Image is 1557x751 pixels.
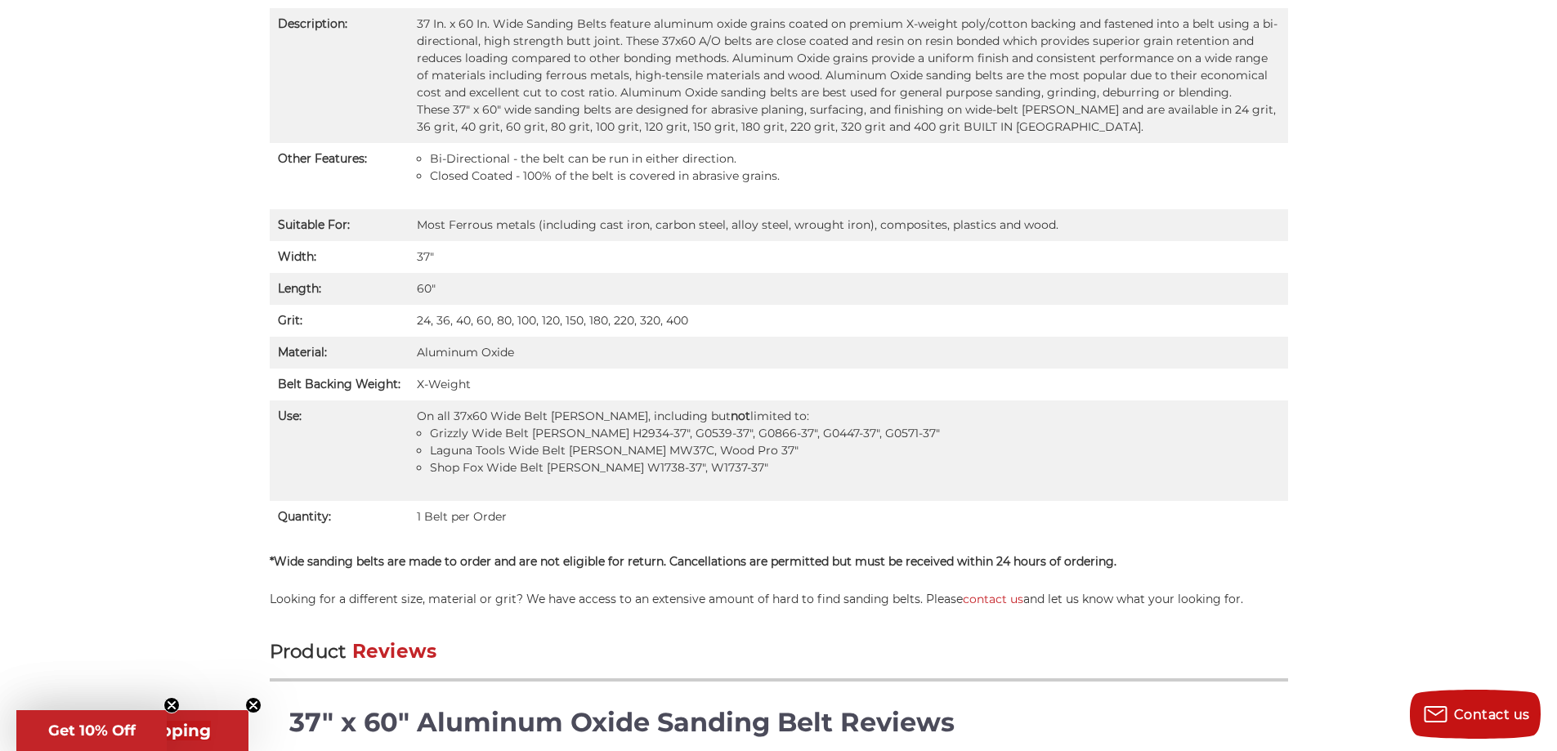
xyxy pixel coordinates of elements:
[245,697,262,713] button: Close teaser
[48,722,136,740] span: Get 10% Off
[409,337,1288,369] td: Aluminum Oxide
[278,217,350,232] strong: Suitable For:
[278,345,327,360] strong: Material:
[163,697,180,713] button: Close teaser
[270,640,347,663] span: Product
[731,409,750,423] strong: not
[963,592,1023,606] a: contact us
[278,249,316,264] strong: Width:
[278,509,331,524] strong: Quantity:
[430,459,1280,476] li: Shop Fox Wide Belt [PERSON_NAME] W1738-37", W1737-37"
[270,554,1116,569] strong: *Wide sanding belts are made to order and are not eligible for return. Cancellations are permitte...
[409,369,1288,400] td: X-Weight
[409,273,1288,305] td: 60″
[430,150,1280,168] li: Bi-Directional - the belt can be run in either direction.
[16,710,248,751] div: Get Free ShippingClose teaser
[409,241,1288,273] td: 37″
[409,209,1288,241] td: Most Ferrous metals (including cast iron, carbon steel, alloy steel, wrought iron), composites, p...
[409,305,1288,337] td: 24, 36, 40, 60, 80, 100, 120, 150, 180, 220, 320, 400
[16,710,167,751] div: Get 10% OffClose teaser
[352,640,437,663] span: Reviews
[409,400,1288,501] td: On all 37x60 Wide Belt [PERSON_NAME], including but limited to:
[430,425,1280,442] li: Grizzly Wide Belt [PERSON_NAME] H2934-37", G0539-37", G0866-37", G0447-37", G0571-37"
[430,442,1280,459] li: Laguna Tools Wide Belt [PERSON_NAME] MW37C, Wood Pro 37"
[409,8,1288,143] td: 37 In. x 60 In. Wide Sanding Belts feature aluminum oxide grains coated on premium X-weight poly/...
[430,168,1280,185] li: Closed Coated - 100% of the belt is covered in abrasive grains.
[270,591,1288,608] p: Looking for a different size, material or grit? We have access to an extensive amount of hard to ...
[278,313,302,328] strong: Grit:
[409,501,1288,533] td: 1 Belt per Order
[278,377,400,391] strong: Belt Backing Weight:
[278,409,302,423] strong: Use:
[1410,690,1541,739] button: Contact us
[289,703,1268,742] h4: 37" x 60" Aluminum Oxide Sanding Belt Reviews
[278,281,321,296] strong: Length:
[1454,707,1530,722] span: Contact us
[278,16,347,31] strong: Description:
[278,151,367,166] strong: Other Features:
